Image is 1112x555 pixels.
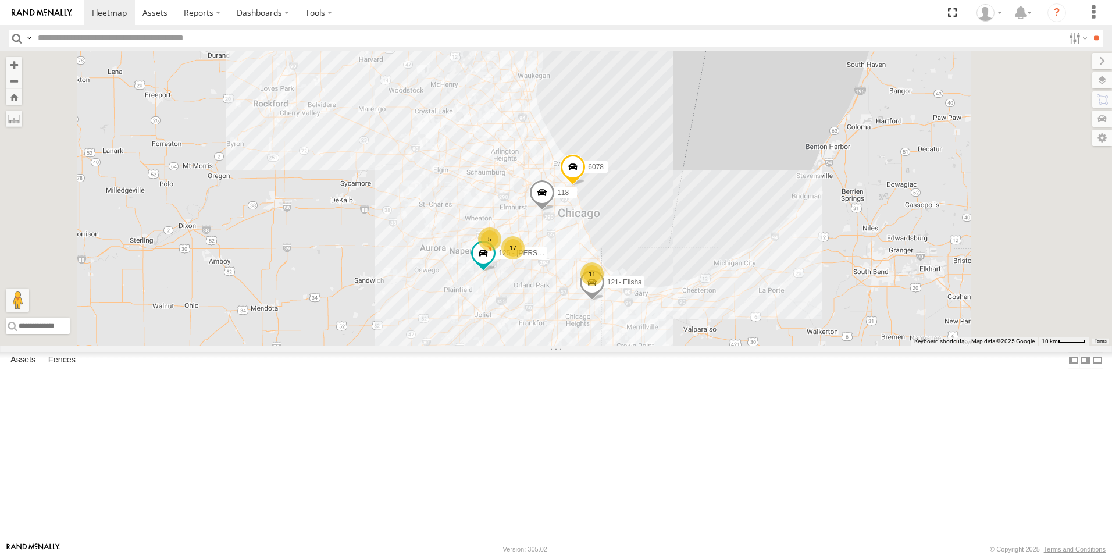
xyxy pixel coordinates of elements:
[42,352,81,368] label: Fences
[607,279,642,287] span: 121- Elisha
[1079,352,1091,369] label: Dock Summary Table to the Right
[1042,338,1058,344] span: 10 km
[6,57,22,73] button: Zoom in
[1068,352,1079,369] label: Dock Summary Table to the Left
[580,262,604,286] div: 11
[972,4,1006,22] div: Ed Pruneda
[990,546,1106,553] div: © Copyright 2025 -
[503,546,547,553] div: Version: 305.02
[1047,3,1066,22] i: ?
[24,30,34,47] label: Search Query
[478,227,501,251] div: 5
[5,352,41,368] label: Assets
[498,249,573,257] span: 125 - [PERSON_NAME]
[914,337,964,346] button: Keyboard shortcuts
[1064,30,1089,47] label: Search Filter Options
[6,73,22,89] button: Zoom out
[6,543,60,555] a: Visit our Website
[1095,339,1107,344] a: Terms
[588,163,604,171] span: 6078
[12,9,72,17] img: rand-logo.svg
[6,89,22,105] button: Zoom Home
[6,111,22,127] label: Measure
[6,289,29,312] button: Drag Pegman onto the map to open Street View
[1092,130,1112,146] label: Map Settings
[971,338,1035,344] span: Map data ©2025 Google
[1092,352,1103,369] label: Hide Summary Table
[501,236,525,259] div: 17
[1044,546,1106,553] a: Terms and Conditions
[1038,337,1089,346] button: Map Scale: 10 km per 43 pixels
[557,188,569,197] span: 118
